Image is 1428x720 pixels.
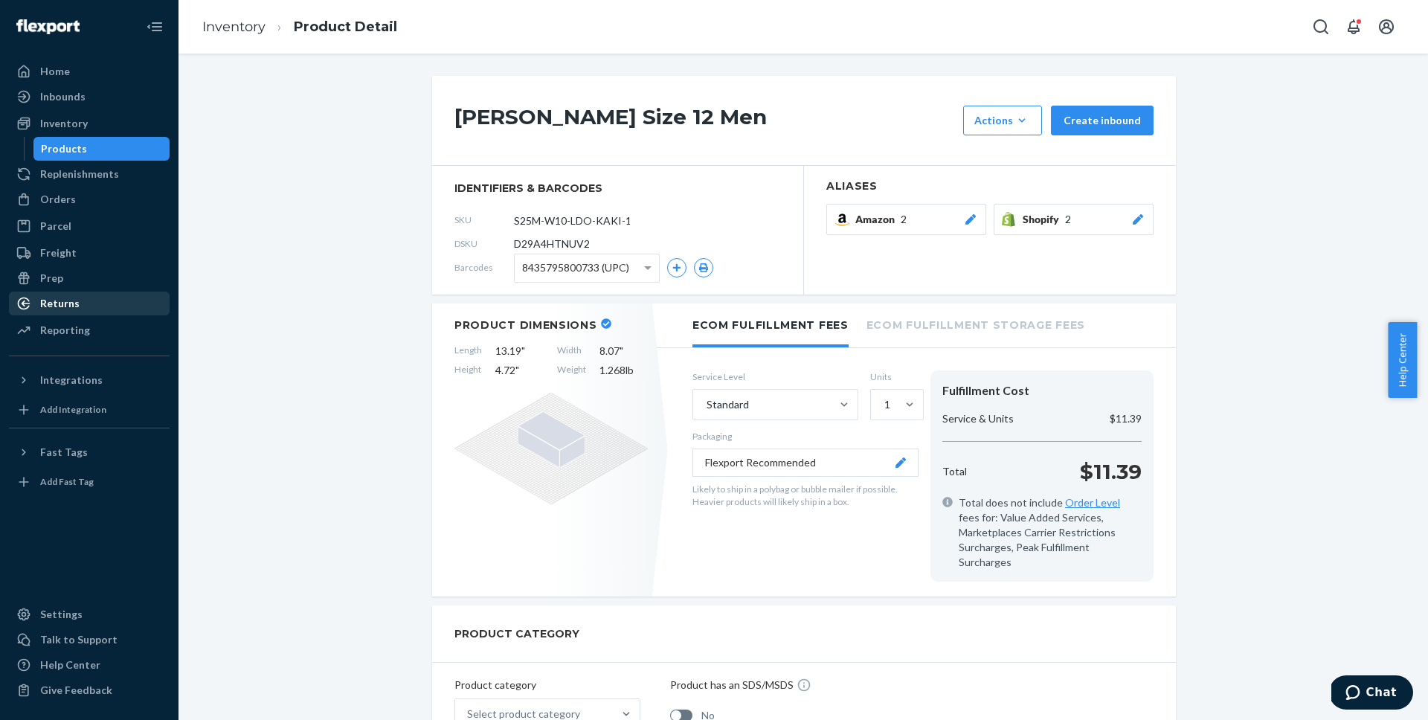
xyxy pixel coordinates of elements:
[826,181,1154,192] h2: Aliases
[994,204,1154,235] button: Shopify2
[9,266,170,290] a: Prep
[40,632,118,647] div: Talk to Support
[40,167,119,181] div: Replenishments
[1306,12,1336,42] button: Open Search Box
[557,363,586,378] span: Weight
[9,470,170,494] a: Add Fast Tag
[692,430,919,443] p: Packaging
[40,683,112,698] div: Give Feedback
[692,370,858,383] label: Service Level
[9,318,170,342] a: Reporting
[9,292,170,315] a: Returns
[9,628,170,652] button: Talk to Support
[9,678,170,702] button: Give Feedback
[454,344,482,359] span: Length
[9,653,170,677] a: Help Center
[454,106,956,135] h1: [PERSON_NAME] Size 12 Men
[866,303,1085,344] li: Ecom Fulfillment Storage Fees
[9,187,170,211] a: Orders
[33,137,170,161] a: Products
[522,255,629,280] span: 8435795800733 (UPC)
[40,445,88,460] div: Fast Tags
[9,440,170,464] button: Fast Tags
[870,370,919,383] label: Units
[901,212,907,227] span: 2
[294,19,397,35] a: Product Detail
[40,323,90,338] div: Reporting
[40,296,80,311] div: Returns
[495,344,544,359] span: 13.19
[1051,106,1154,135] button: Create inbound
[40,89,86,104] div: Inbounds
[16,19,80,34] img: Flexport logo
[9,241,170,265] a: Freight
[454,620,579,647] h2: PRODUCT CATEGORY
[1110,411,1142,426] p: $11.39
[40,116,88,131] div: Inventory
[9,398,170,422] a: Add Integration
[515,364,519,376] span: "
[692,303,849,347] li: Ecom Fulfillment Fees
[620,344,623,357] span: "
[707,397,749,412] div: Standard
[599,344,648,359] span: 8.07
[40,271,63,286] div: Prep
[942,382,1142,399] div: Fulfillment Cost
[599,363,648,378] span: 1.268 lb
[41,141,87,156] div: Products
[40,475,94,488] div: Add Fast Tag
[826,204,986,235] button: Amazon2
[202,19,266,35] a: Inventory
[884,397,890,412] div: 1
[9,162,170,186] a: Replenishments
[1080,457,1142,486] p: $11.39
[705,397,707,412] input: Standard
[454,318,597,332] h2: Product Dimensions
[959,495,1142,570] span: Total does not include fees for: Value Added Services, Marketplaces Carrier Restrictions Surcharg...
[1065,212,1071,227] span: 2
[40,192,76,207] div: Orders
[670,678,794,692] p: Product has an SDS/MSDS
[454,213,514,226] span: SKU
[521,344,525,357] span: "
[140,12,170,42] button: Close Navigation
[9,214,170,238] a: Parcel
[9,85,170,109] a: Inbounds
[40,607,83,622] div: Settings
[40,64,70,79] div: Home
[1339,12,1368,42] button: Open notifications
[40,373,103,388] div: Integrations
[557,344,586,359] span: Width
[1023,212,1065,227] span: Shopify
[190,5,409,49] ol: breadcrumbs
[1331,675,1413,713] iframe: Opens a widget where you can chat to one of our agents
[692,483,919,508] p: Likely to ship in a polybag or bubble mailer if possible. Heavier products will likely ship in a ...
[454,363,482,378] span: Height
[855,212,901,227] span: Amazon
[454,261,514,274] span: Barcodes
[40,219,71,234] div: Parcel
[40,245,77,260] div: Freight
[514,237,590,251] span: D29A4HTNUV2
[9,368,170,392] button: Integrations
[454,181,781,196] span: identifiers & barcodes
[454,678,640,692] p: Product category
[942,464,967,479] p: Total
[1388,322,1417,398] button: Help Center
[1371,12,1401,42] button: Open account menu
[9,112,170,135] a: Inventory
[495,363,544,378] span: 4.72
[40,658,100,672] div: Help Center
[963,106,1042,135] button: Actions
[1065,496,1120,509] a: Order Level
[454,237,514,250] span: DSKU
[9,602,170,626] a: Settings
[692,449,919,477] button: Flexport Recommended
[883,397,884,412] input: 1
[40,403,106,416] div: Add Integration
[974,113,1031,128] div: Actions
[942,411,1014,426] p: Service & Units
[9,60,170,83] a: Home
